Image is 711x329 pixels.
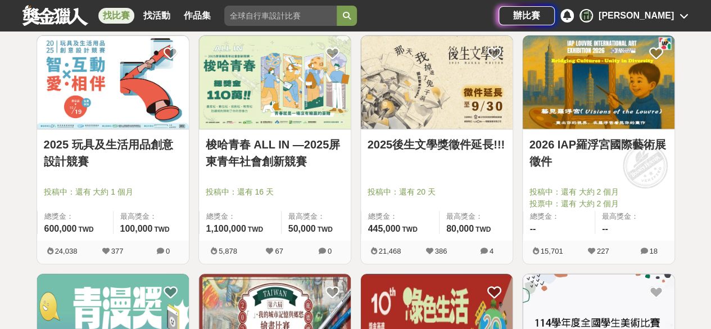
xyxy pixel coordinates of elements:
[530,211,588,222] span: 總獎金：
[523,35,674,130] a: Cover Image
[199,35,351,130] a: Cover Image
[248,226,263,233] span: TWD
[199,35,351,129] img: Cover Image
[529,186,668,198] span: 投稿中：還有 大約 2 個月
[579,9,593,22] div: 邱
[597,247,609,255] span: 227
[649,247,657,255] span: 18
[224,6,337,26] input: 全球自行車設計比賽
[288,224,316,233] span: 50,000
[219,247,237,255] span: 5,878
[44,224,77,233] span: 600,000
[529,136,668,170] a: 2026 IAP羅浮宮國際藝術展徵件
[288,211,344,222] span: 最高獎金：
[44,186,182,198] span: 投稿中：還有 大約 1 個月
[206,186,344,198] span: 投稿中：還有 16 天
[368,224,401,233] span: 445,000
[78,226,93,233] span: TWD
[475,226,491,233] span: TWD
[37,35,189,129] img: Cover Image
[368,186,506,198] span: 投稿中：還有 20 天
[530,224,536,233] span: --
[379,247,401,255] span: 21,468
[139,8,175,24] a: 找活動
[98,8,134,24] a: 找比賽
[318,226,333,233] span: TWD
[55,247,78,255] span: 24,038
[368,211,432,222] span: 總獎金：
[599,9,674,22] div: [PERSON_NAME]
[435,247,447,255] span: 386
[361,35,513,129] img: Cover Image
[529,198,668,210] span: 投票中：還有 大約 2 個月
[361,35,513,130] a: Cover Image
[523,35,674,129] img: Cover Image
[44,136,182,170] a: 2025 玩具及生活用品創意設計競賽
[328,247,332,255] span: 0
[368,136,506,153] a: 2025後生文學獎徵件延長!!!
[446,211,506,222] span: 最高獎金：
[206,136,344,170] a: 梭哈青春 ALL IN —2025屏東青年社會創新競賽
[154,226,169,233] span: TWD
[206,211,274,222] span: 總獎金：
[166,247,170,255] span: 0
[44,211,106,222] span: 總獎金：
[499,6,555,25] a: 辦比賽
[111,247,124,255] span: 377
[179,8,215,24] a: 作品集
[37,35,189,130] a: Cover Image
[120,224,153,233] span: 100,000
[120,211,182,222] span: 最高獎金：
[275,247,283,255] span: 67
[402,226,417,233] span: TWD
[541,247,563,255] span: 15,701
[490,247,493,255] span: 4
[602,211,668,222] span: 最高獎金：
[446,224,474,233] span: 80,000
[602,224,608,233] span: --
[206,224,246,233] span: 1,100,000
